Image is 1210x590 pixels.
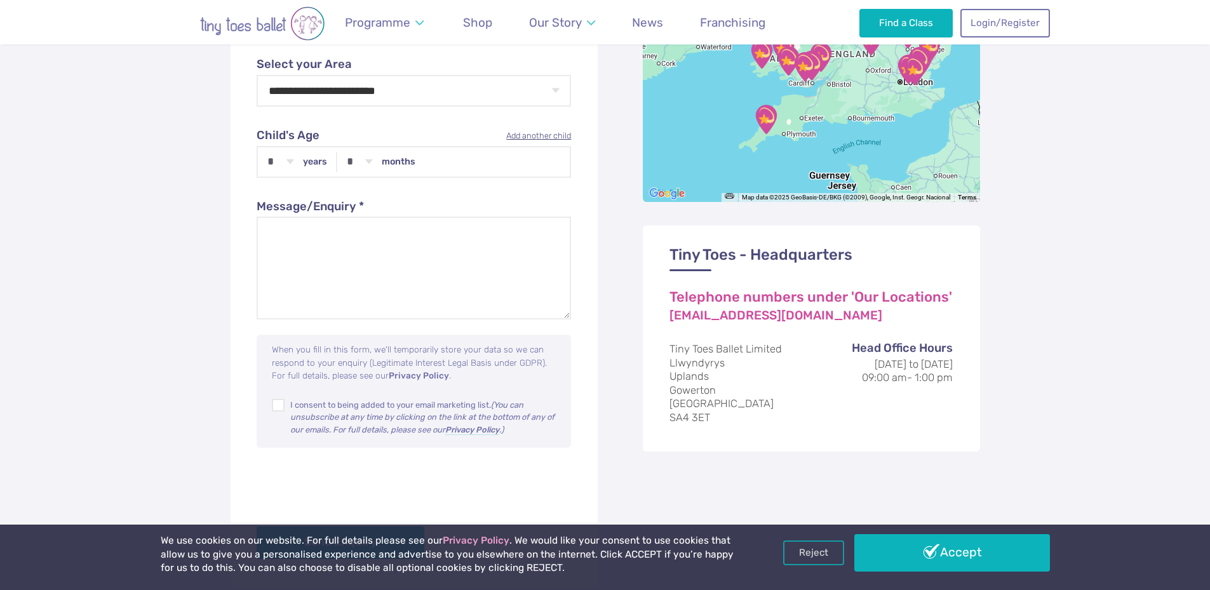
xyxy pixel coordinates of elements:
span: Franchising [700,15,765,30]
iframe: reCAPTCHA [257,462,450,512]
p: When you fill in this form, we'll temporarily store your data so we can respond to your enquiry (... [272,343,558,382]
div: Dartford, Bexley & Sidcup [892,53,924,85]
a: Our Story [523,8,601,37]
a: Accept [854,534,1050,571]
h3: Tiny Toes - Headquarters [669,246,953,272]
span: Shop [463,15,492,30]
a: Privacy Policy [445,426,499,435]
div: Cornwall & Devon [750,104,782,135]
label: Select your Area [257,56,572,74]
span: Programme [345,15,410,30]
dt: Head Office Hours [825,340,953,358]
a: Shop [457,8,499,37]
a: Login/Register [960,9,1049,37]
em: (You can unsubscribe at any time by clicking on the link at the bottom of any of our emails. For ... [290,400,555,434]
img: Google [646,185,688,202]
a: Open this area in Google Maps (opens a new window) [646,185,688,202]
div: Essex West (Wickford, Basildon & Orsett) [903,46,935,77]
span: News [632,15,663,30]
p: I consent to being added to your email marketing list. [290,399,558,436]
div: Gravesend & Medway [899,55,931,86]
a: Find a Class [859,9,953,37]
span: Map data ©2025 GeoBasis-DE/BKG (©2009), Google, Inst. Geogr. Nacional [742,194,950,201]
label: Child's Age [257,127,572,145]
label: months [382,156,415,168]
a: Reject [783,540,844,565]
a: Terms (opens in new tab) [958,194,976,202]
div: Bridgend & Vale of Glamorgan [789,51,821,83]
a: Privacy Policy [443,535,509,546]
div: Swansea, Neath Port Talbot and Llanelli [772,45,804,77]
a: Privacy Policy [389,372,449,382]
a: Franchising [694,8,772,37]
a: News [626,8,669,37]
a: [EMAIL_ADDRESS][DOMAIN_NAME] [669,309,882,323]
dd: [DATE] to [DATE] 09:00 am- 1:00 pm [825,358,953,385]
a: Programme [339,8,430,37]
div: Newport [795,50,827,81]
div: Pembrokeshire [746,38,777,70]
label: years [303,156,327,168]
a: Telephone numbers under 'Our Locations' [669,290,952,305]
a: Add another child [506,130,571,142]
address: Tiny Toes Ballet Limited Llwyndyrys Uplands Gowerton [GEOGRAPHIC_DATA] SA4 3ET [669,342,953,424]
span: Our Story [529,15,582,30]
div: Cardiff [796,50,828,81]
label: Message/Enquiry * [257,198,572,216]
button: Keyboard shortcuts [725,193,734,207]
img: tiny toes ballet [161,6,364,41]
p: We use cookies on our website. For full details please see our . We would like your consent to us... [161,534,739,575]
